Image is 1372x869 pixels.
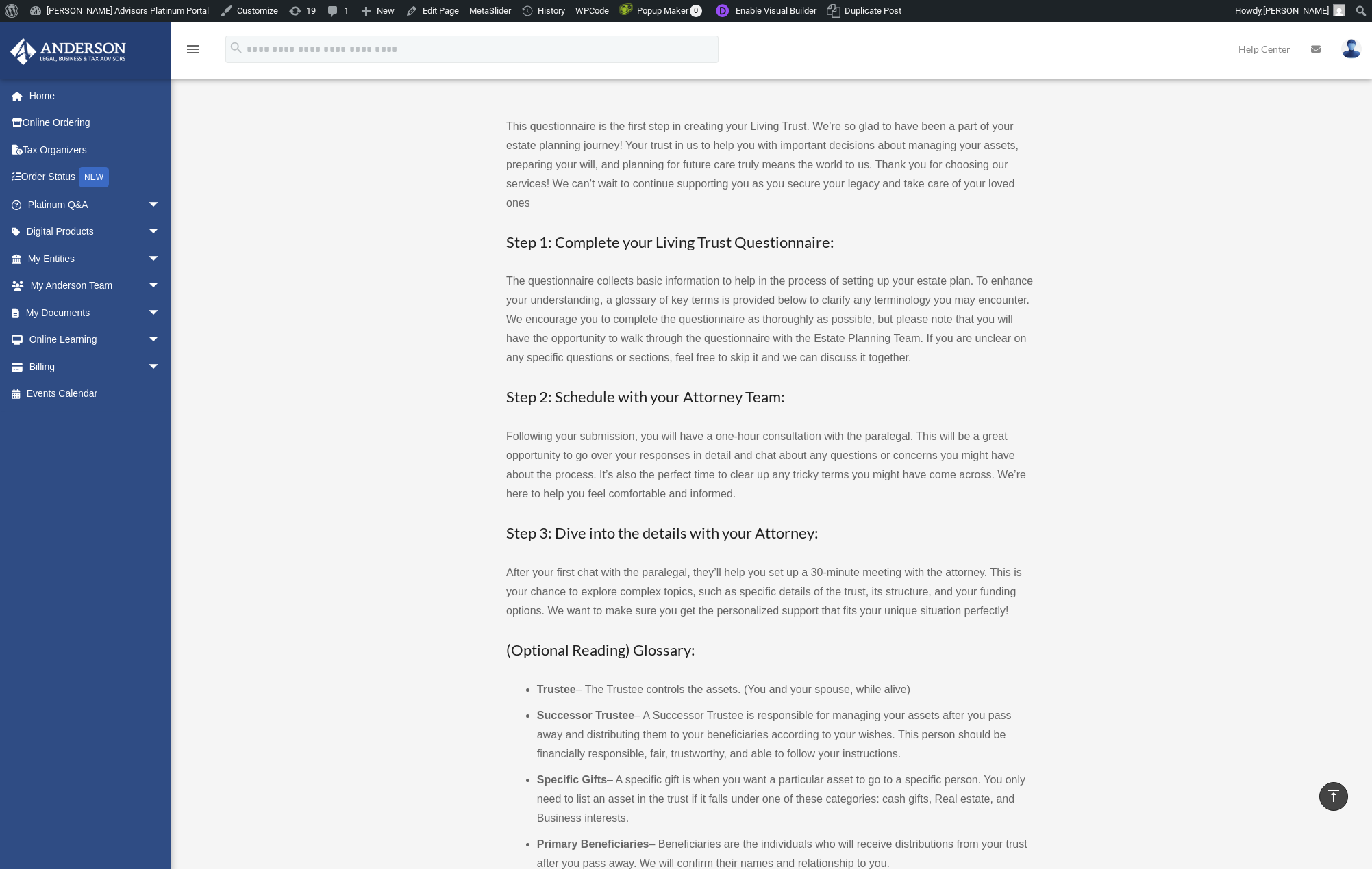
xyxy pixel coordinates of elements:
a: My Entitiesarrow_drop_down [10,245,182,272]
a: Billingarrow_drop_down [10,353,182,380]
h3: Step 3: Dive into the details with your Attorney: [506,523,1034,544]
a: Help Center [1228,22,1301,76]
li: – A specific gift is when you want a particular asset to go to a specific person. You only need t... [537,770,1034,828]
h3: Step 2: Schedule with your Attorney Team: [506,387,1034,408]
a: Online Learningarrow_drop_down [10,326,182,354]
a: Platinum Q&Aarrow_drop_down [10,191,182,218]
a: vertical_align_top [1319,782,1348,811]
i: vertical_align_top [1325,788,1342,804]
b: Trustee [537,684,576,695]
span: arrow_drop_down [147,245,175,273]
span: arrow_drop_down [147,272,175,300]
a: menu [185,46,201,57]
a: Order StatusNEW [10,164,182,192]
a: Home [10,82,182,109]
p: This questionnaire is the first step in creating your Living Trust. We’re so glad to have been a ... [506,117,1034,213]
img: Anderson Advisors Platinum Portal [6,38,130,65]
p: After your first chat with the paralegal, they’ll help you set up a 30-minute meeting with the at... [506,563,1034,621]
p: Following your submission, you will have a one-hour consultation with the paralegal. This will be... [506,427,1034,504]
a: Tax Organizers [10,136,182,164]
h3: Step 1: Complete your Living Trust Questionnaire: [506,232,1034,253]
span: [PERSON_NAME] [1263,5,1329,16]
li: – The Trustee controls the assets. (You and your spouse, while alive) [537,680,1034,699]
img: User Pic [1341,39,1362,59]
a: Digital Productsarrow_drop_down [10,218,182,246]
a: Online Ordering [10,109,182,137]
p: The questionnaire collects basic information to help in the process of setting up your estate pla... [506,272,1034,367]
span: arrow_drop_down [147,353,175,381]
a: My Documentsarrow_drop_down [10,299,182,326]
span: arrow_drop_down [147,191,175,219]
b: Successor Trustee [537,710,634,721]
i: search [229,40,244,55]
i: menu [185,41,201,57]
span: 0 [690,5,702,17]
span: arrow_drop_down [147,218,175,246]
a: My Anderson Teamarrow_drop_down [10,272,182,300]
span: arrow_drop_down [147,299,175,327]
a: Events Calendar [10,380,182,408]
h3: (Optional Reading) Glossary: [506,640,1034,661]
span: arrow_drop_down [147,326,175,354]
b: Specific Gifts [537,774,607,786]
b: Primary Beneficiaries [537,838,649,850]
div: NEW [79,167,109,187]
li: – A Successor Trustee is responsible for managing your assets after you pass away and distributin... [537,706,1034,764]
